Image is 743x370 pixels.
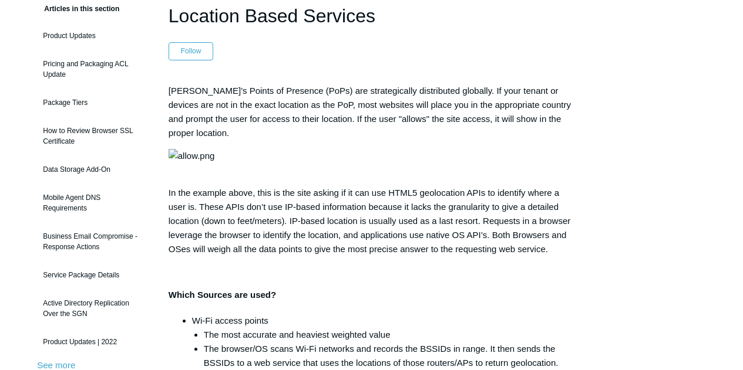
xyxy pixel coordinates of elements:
[204,342,574,370] li: The browser/OS scans Wi-Fi networks and records the BSSIDs in range. It then sends the BSSIDs to ...
[169,42,214,60] button: Follow Article
[37,331,151,353] a: Product Updates | 2022
[37,360,75,370] a: See more
[37,5,119,13] span: Articles in this section
[37,120,151,152] a: How to Review Browser SSL Certificate
[37,264,151,286] a: Service Package Details
[169,290,276,300] strong: Which Sources are used?
[169,186,574,256] p: In the example above, this is the site asking if it can use HTML5 geolocation APIs to identify wh...
[169,149,215,163] img: allow.png
[37,292,151,325] a: Active Directory Replication Over the SGN
[37,186,151,219] a: Mobile Agent DNS Requirements
[169,2,574,30] h1: Location Based Services
[204,328,574,342] li: The most accurate and heaviest weighted value
[37,91,151,114] a: Package Tiers
[169,84,574,140] p: [PERSON_NAME]'s Points of Presence (PoPs) are strategically distributed globally. If your tenant ...
[37,225,151,258] a: Business Email Compromise - Response Actions
[192,314,574,328] li: Wi-Fi access points
[37,158,151,181] a: Data Storage Add-On
[37,53,151,86] a: Pricing and Packaging ACL Update
[37,25,151,47] a: Product Updates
